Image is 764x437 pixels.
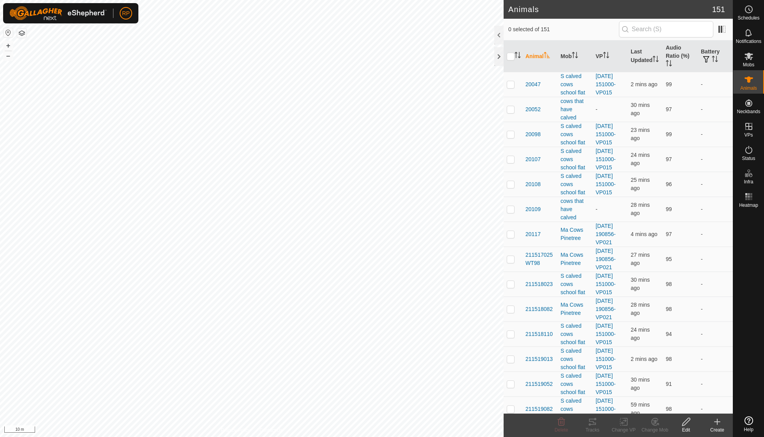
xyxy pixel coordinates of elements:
span: 95 [666,256,672,262]
div: Tracks [577,426,608,433]
span: 94 [666,331,672,337]
span: 98 [666,406,672,412]
td: - [698,322,733,346]
div: Create [702,426,733,433]
button: Reset Map [4,28,13,37]
a: Privacy Policy [221,427,250,434]
span: 20052 [525,105,541,114]
app-display-virtual-paddock-transition: - [596,106,598,112]
span: 211518110 [525,330,553,338]
span: 20117 [525,230,541,238]
span: Animals [740,86,757,91]
div: S calved cows school flat [561,347,589,371]
span: 21 Sep 2025 at 5:40 AM [631,202,650,216]
div: S calved cows school flat [561,122,589,147]
div: cows that have calved [561,97,589,122]
a: [DATE] 151000-VP015 [596,373,615,395]
div: S calved cows school flat [561,372,589,396]
td: - [698,72,733,97]
span: 21 Sep 2025 at 5:38 AM [631,102,650,116]
span: Neckbands [737,109,760,114]
td: - [698,147,733,172]
td: - [698,272,733,297]
a: [DATE] 151000-VP015 [596,398,615,420]
td: - [698,396,733,421]
p-sorticon: Activate to sort [515,53,521,59]
span: 98 [666,356,672,362]
span: 99 [666,81,672,87]
a: [DATE] 151000-VP015 [596,323,615,345]
a: [DATE] 151000-VP015 [596,173,615,195]
img: Gallagher Logo [9,6,107,20]
span: 97 [666,156,672,162]
a: [DATE] 151000-VP015 [596,73,615,96]
div: Ma Cows Pinetree [561,251,589,267]
p-sorticon: Activate to sort [603,53,609,59]
button: + [4,41,13,50]
span: 0 selected of 151 [508,25,619,34]
span: 21 Sep 2025 at 5:37 AM [631,377,650,391]
p-sorticon: Activate to sort [572,53,578,59]
span: 20109 [525,205,541,213]
td: - [698,247,733,272]
td: - [698,222,733,247]
button: – [4,51,13,60]
div: cows that have calved [561,197,589,222]
span: VPs [744,133,753,137]
span: 98 [666,281,672,287]
span: 211518082 [525,305,553,313]
span: Status [742,156,755,161]
span: Delete [555,427,568,433]
td: - [698,197,733,222]
div: S calved cows school flat [561,397,589,421]
p-sorticon: Activate to sort [712,57,718,63]
span: 21 Sep 2025 at 6:05 AM [631,356,657,362]
span: 97 [666,231,672,237]
td: - [698,297,733,322]
span: 211519052 [525,380,553,388]
span: 21 Sep 2025 at 6:04 AM [631,231,657,237]
span: 211519082 [525,405,553,413]
span: 99 [666,206,672,212]
p-sorticon: Activate to sort [653,57,659,63]
div: Ma Cows Pinetree [561,226,589,242]
th: Mob [557,41,592,72]
button: Map Layers [17,28,27,38]
app-display-virtual-paddock-transition: - [596,206,598,212]
span: 97 [666,106,672,112]
span: 21 Sep 2025 at 5:42 AM [631,177,650,191]
span: Heatmap [739,203,758,208]
span: RP [122,9,129,18]
a: [DATE] 151000-VP015 [596,273,615,295]
a: [DATE] 151000-VP015 [596,123,615,146]
a: Help [733,413,764,435]
span: 98 [666,306,672,312]
span: 151 [712,4,725,15]
th: Animal [522,41,557,72]
div: S calved cows school flat [561,172,589,197]
p-sorticon: Activate to sort [666,61,672,68]
span: 21 Sep 2025 at 5:43 AM [631,152,650,166]
span: 21 Sep 2025 at 6:05 AM [631,81,657,87]
div: S calved cows school flat [561,147,589,172]
input: Search (S) [619,21,713,37]
a: [DATE] 151000-VP015 [596,348,615,370]
span: 99 [666,131,672,137]
span: Infra [744,179,753,184]
span: 21 Sep 2025 at 5:44 AM [631,327,650,341]
th: Battery [698,41,733,72]
span: 20107 [525,155,541,163]
a: [DATE] 151000-VP015 [596,148,615,171]
th: Last Updated [628,41,663,72]
span: 21 Sep 2025 at 5:39 AM [631,302,650,316]
p-sorticon: Activate to sort [544,53,550,59]
td: - [698,97,733,122]
div: Change Mob [639,426,670,433]
a: [DATE] 190856-VP021 [596,223,615,245]
span: Notifications [736,39,761,44]
td: - [698,122,733,147]
span: 21 Sep 2025 at 5:08 AM [631,401,650,416]
span: Schedules [737,16,759,20]
td: - [698,346,733,371]
span: Help [744,427,753,432]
